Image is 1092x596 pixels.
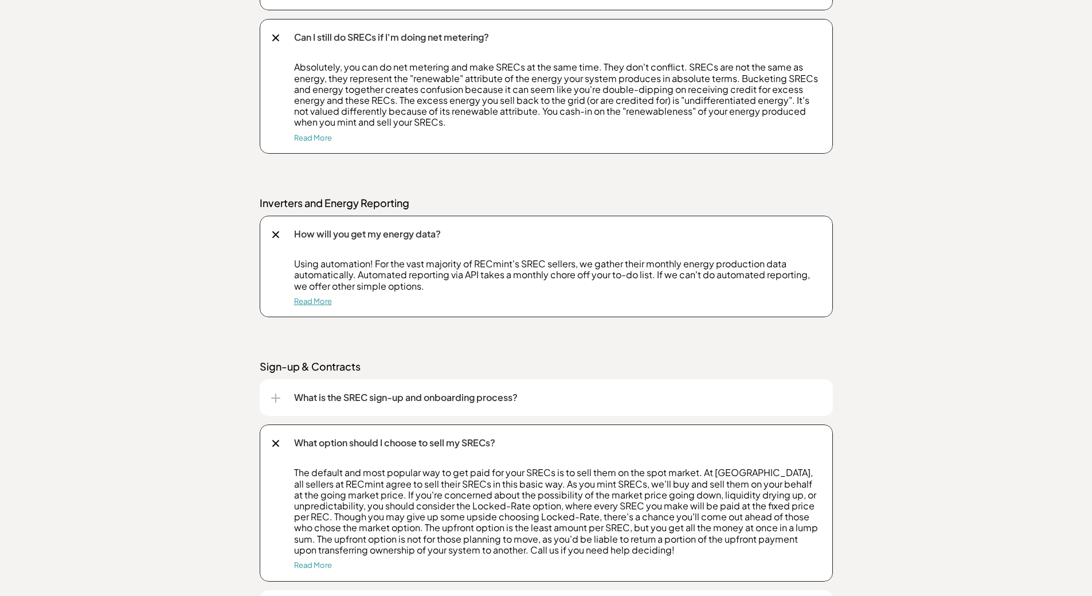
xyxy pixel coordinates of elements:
p: How will you get my energy data? [294,227,821,241]
p: The default and most popular way to get paid for your SRECs is to sell them on the spot market. A... [294,467,821,555]
p: What is the SREC sign-up and onboarding process? [294,391,821,404]
p: Using automation! For the vast majority of RECmint's SREC sellers, we gather their monthly energy... [294,258,821,291]
p: Can I still do SRECs if I'm doing net metering? [294,30,821,44]
a: Read More [294,297,332,306]
p: What option should I choose to sell my SRECs? [294,436,821,450]
p: Sign-up & Contracts [260,360,833,373]
a: Read More [294,133,332,142]
a: Read More [294,560,332,570]
p: Absolutely, you can do net metering and make SRECs at the same time. They don't conflict. SRECs a... [294,61,821,127]
p: Inverters and Energy Reporting [260,196,833,210]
